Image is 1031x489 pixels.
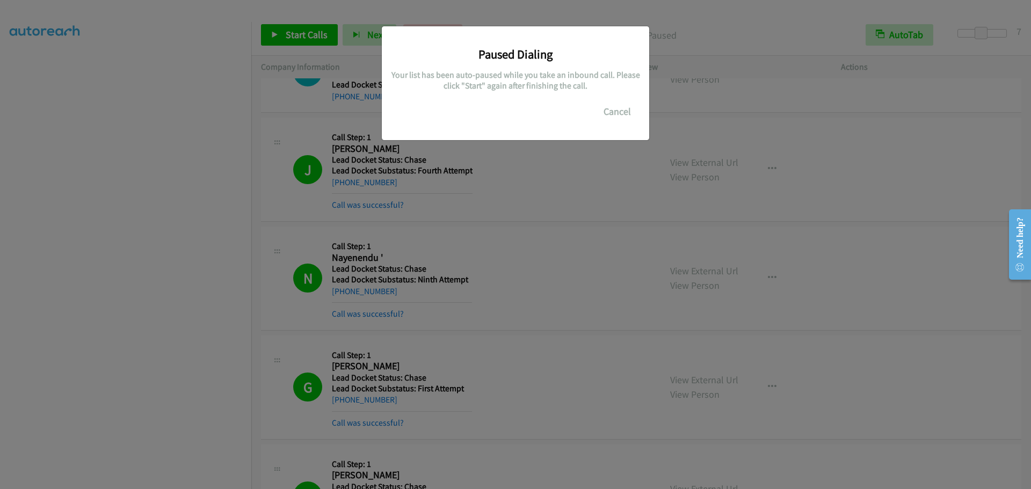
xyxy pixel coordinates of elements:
[1000,202,1031,287] iframe: Resource Center
[390,70,641,91] h5: Your list has been auto-paused while you take an inbound call. Please click "Start" again after f...
[593,101,641,122] button: Cancel
[390,47,641,62] h3: Paused Dialing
